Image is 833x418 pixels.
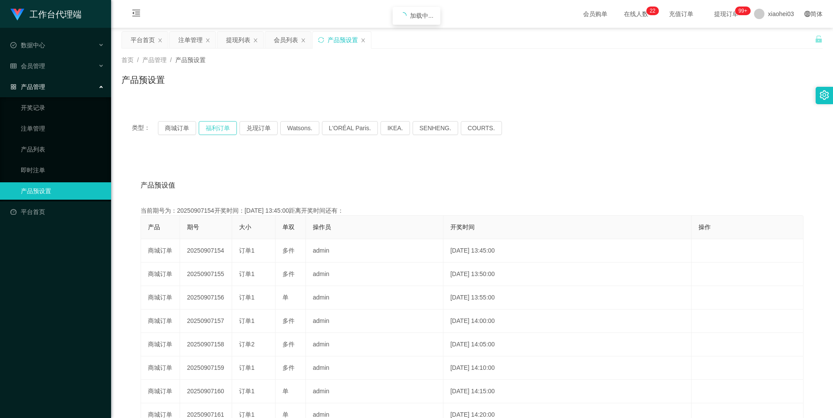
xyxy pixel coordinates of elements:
td: [DATE] 14:00:00 [443,309,692,333]
i: 图标: close [361,38,366,43]
h1: 产品预设置 [121,73,165,86]
td: 20250907157 [180,309,232,333]
a: 注单管理 [21,120,104,137]
button: 商城订单 [158,121,196,135]
span: 订单1 [239,247,255,254]
span: 多件 [282,364,295,371]
span: 操作员 [313,224,331,230]
i: 图标: close [301,38,306,43]
td: 商城订单 [141,286,180,309]
i: 图标: close [157,38,163,43]
td: 20250907159 [180,356,232,380]
span: 订单1 [239,294,255,301]
td: 商城订单 [141,263,180,286]
td: 商城订单 [141,333,180,356]
span: 充值订单 [665,11,698,17]
div: 注单管理 [178,32,203,48]
button: 兑现订单 [239,121,278,135]
a: 产品列表 [21,141,104,158]
td: admin [306,380,443,403]
i: icon: loading [400,12,407,19]
span: 多件 [282,341,295,348]
p: 2 [653,7,656,15]
td: admin [306,239,443,263]
i: 图标: close [253,38,258,43]
a: 开奖记录 [21,99,104,116]
i: 图标: unlock [815,35,823,43]
span: 订单1 [239,270,255,277]
i: 图标: appstore-o [10,84,16,90]
sup: 1107 [735,7,751,15]
span: 单 [282,411,289,418]
i: 图标: close [205,38,210,43]
td: [DATE] 14:10:00 [443,356,692,380]
td: admin [306,333,443,356]
span: 开奖时间 [450,224,475,230]
td: [DATE] 13:50:00 [443,263,692,286]
td: 商城订单 [141,356,180,380]
span: 多件 [282,247,295,254]
span: 订单1 [239,388,255,395]
i: 图标: menu-fold [121,0,151,28]
span: 订单1 [239,317,255,324]
span: 多件 [282,270,295,277]
td: admin [306,309,443,333]
i: 图标: global [804,11,810,17]
button: SENHENG. [413,121,458,135]
div: 平台首页 [131,32,155,48]
button: 福利订单 [199,121,237,135]
td: 商城订单 [141,380,180,403]
span: 订单2 [239,341,255,348]
span: 单双 [282,224,295,230]
td: [DATE] 14:05:00 [443,333,692,356]
span: 期号 [187,224,199,230]
a: 图标: dashboard平台首页 [10,203,104,221]
span: 在线人数 [620,11,653,17]
div: 当前期号为：20250907154开奖时间：[DATE] 13:45:00距离开奖时间还有： [141,206,803,215]
span: 订单1 [239,364,255,371]
span: 产品管理 [142,56,167,63]
i: 图标: sync [318,37,324,43]
p: 2 [649,7,653,15]
td: 20250907155 [180,263,232,286]
td: 商城订单 [141,309,180,333]
span: 单 [282,294,289,301]
button: COURTS. [461,121,502,135]
td: [DATE] 13:55:00 [443,286,692,309]
i: 图标: setting [820,90,829,100]
span: 产品 [148,224,160,230]
span: 单 [282,388,289,395]
button: Watsons. [280,121,319,135]
td: admin [306,286,443,309]
div: 产品预设置 [328,32,358,48]
i: 图标: check-circle-o [10,42,16,48]
h1: 工作台代理端 [30,0,82,28]
span: 产品预设置 [175,56,206,63]
td: 20250907156 [180,286,232,309]
span: 产品预设值 [141,180,175,191]
td: 商城订单 [141,239,180,263]
td: 20250907154 [180,239,232,263]
a: 工作台代理端 [10,10,82,17]
img: logo.9652507e.png [10,9,24,21]
td: 20250907160 [180,380,232,403]
td: admin [306,356,443,380]
button: L'ORÉAL Paris. [322,121,378,135]
span: 操作 [699,224,711,230]
span: 产品管理 [10,83,45,90]
span: / [170,56,172,63]
span: 订单1 [239,411,255,418]
div: 会员列表 [274,32,298,48]
div: 提现列表 [226,32,250,48]
td: [DATE] 14:15:00 [443,380,692,403]
span: 大小 [239,224,251,230]
span: 加载中... [410,12,433,19]
span: 多件 [282,317,295,324]
span: 会员管理 [10,63,45,69]
span: 数据中心 [10,42,45,49]
span: 提现订单 [710,11,743,17]
span: / [137,56,139,63]
a: 即时注单 [21,161,104,179]
td: admin [306,263,443,286]
a: 产品预设置 [21,182,104,200]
